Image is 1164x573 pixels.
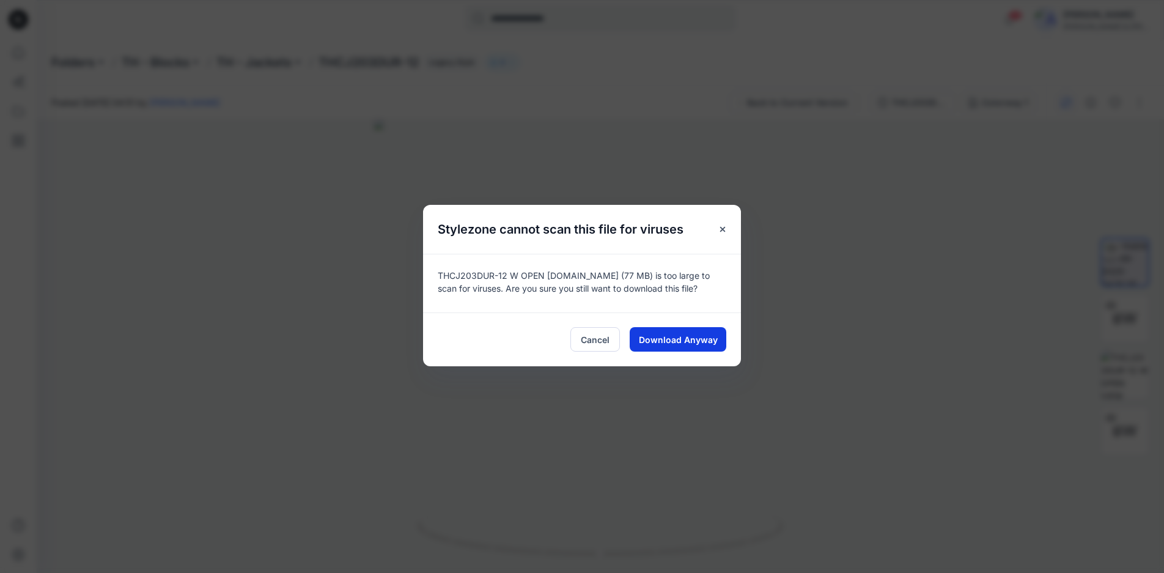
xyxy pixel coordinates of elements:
div: THCJ203DUR-12 W OPEN [DOMAIN_NAME] (77 MB) is too large to scan for viruses. Are you sure you sti... [423,254,741,312]
span: Cancel [581,333,610,346]
h5: Stylezone cannot scan this file for viruses [423,205,698,254]
button: Download Anyway [630,327,726,352]
button: Cancel [570,327,620,352]
span: Download Anyway [639,333,718,346]
button: Close [712,218,734,240]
